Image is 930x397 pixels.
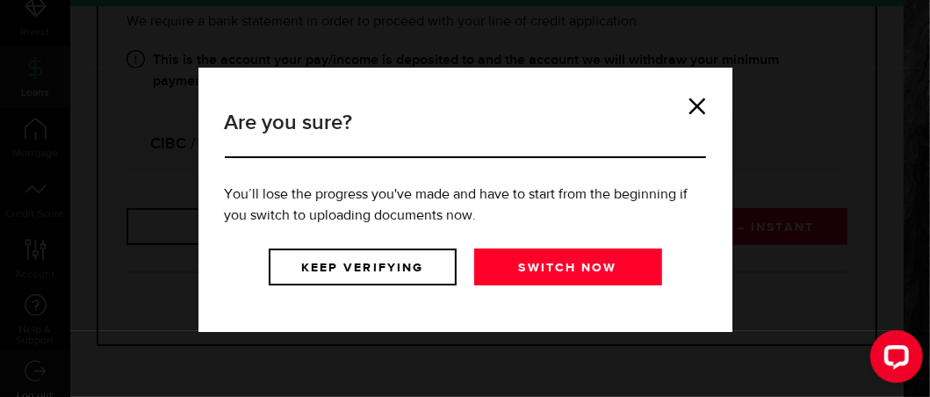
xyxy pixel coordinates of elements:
[225,107,706,158] h3: Are you sure?
[474,249,662,285] a: Switch now
[269,249,457,285] a: Keep verifying
[856,323,930,397] iframe: LiveChat chat widget
[225,184,706,227] p: You’ll lose the progress you've made and have to start from the beginning if you switch to upload...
